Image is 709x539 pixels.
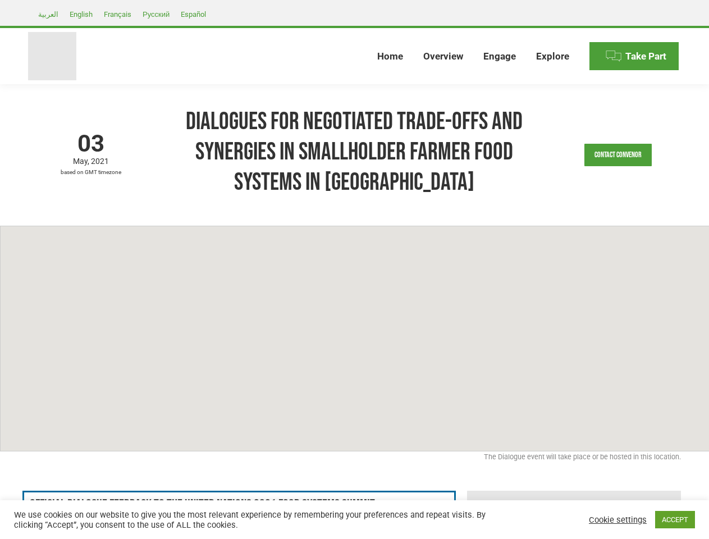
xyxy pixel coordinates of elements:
[536,51,569,62] span: Explore
[14,510,491,530] div: We use cookies on our website to give you the most relevant experience by remembering your prefer...
[181,10,206,19] span: Español
[70,10,93,19] span: English
[655,511,695,528] a: ACCEPT
[38,10,58,19] span: العربية
[143,10,170,19] span: Русский
[28,451,681,468] div: The Dialogue event will take place or be hosted in this location.
[73,157,91,166] span: May
[33,7,64,21] a: العربية
[483,51,516,62] span: Engage
[625,51,666,62] span: Take Part
[137,7,175,21] a: Русский
[98,7,137,21] a: Français
[91,157,109,166] span: 2021
[64,7,98,21] a: English
[584,144,652,166] a: Contact Convenor
[28,167,154,178] span: based on GMT timezone
[28,132,154,156] span: 03
[28,32,76,80] img: Food Systems Summit Dialogues
[166,107,544,198] h1: DIALOGUES FOR NEGOTIATED TRADE-OFFS AND SYNERGIES IN SMALLHOLDER FARMER FOOD SYSTEMS IN [GEOGRAPH...
[377,51,403,62] span: Home
[605,48,622,65] img: Menu icon
[104,10,131,19] span: Français
[423,51,463,62] span: Overview
[30,498,449,511] h3: Official Dialogue Feedback to the United Nations 2021 Food Systems Summit
[175,7,212,21] a: Español
[589,515,647,525] a: Cookie settings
